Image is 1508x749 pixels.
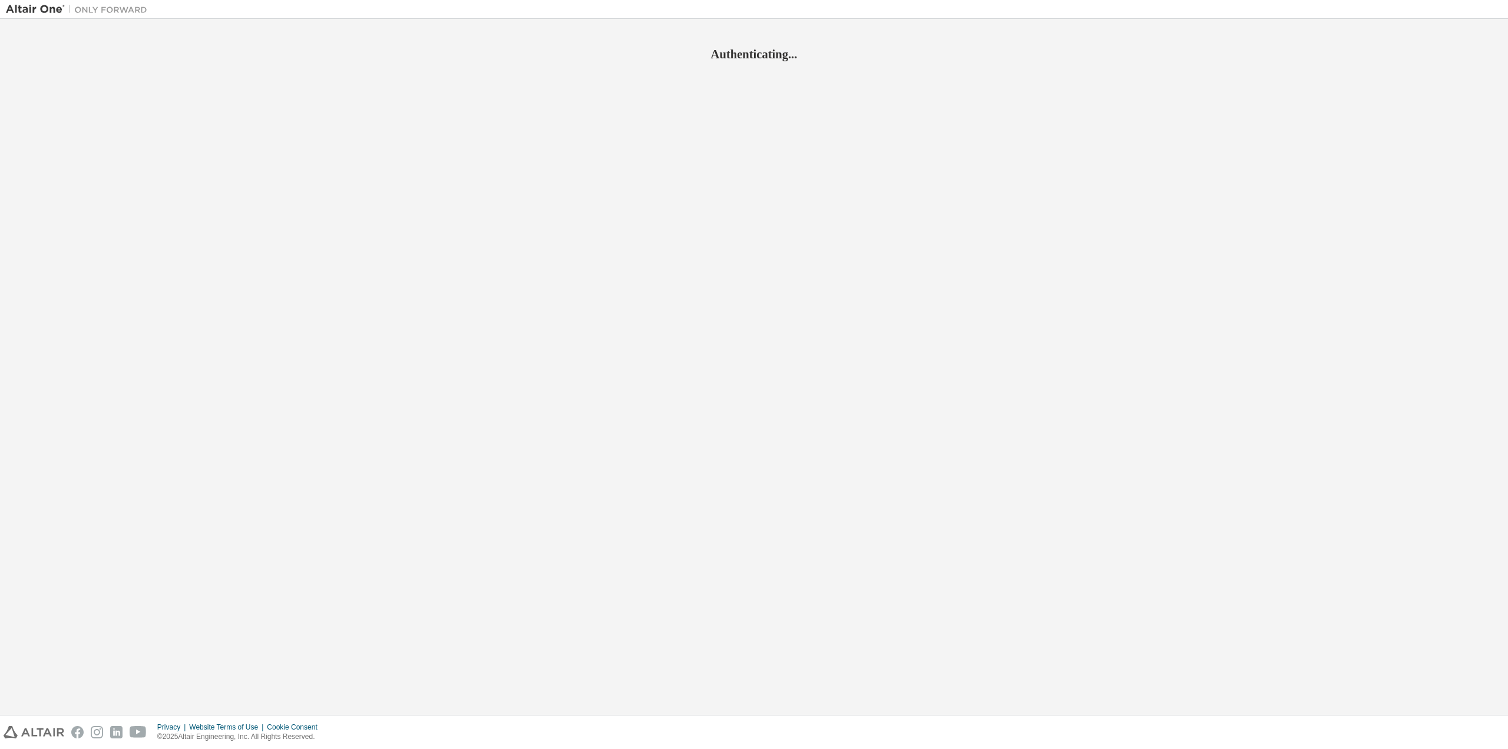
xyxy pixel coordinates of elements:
[267,722,324,732] div: Cookie Consent
[6,47,1502,62] h2: Authenticating...
[91,726,103,738] img: instagram.svg
[71,726,84,738] img: facebook.svg
[157,722,189,732] div: Privacy
[6,4,153,15] img: Altair One
[130,726,147,738] img: youtube.svg
[110,726,123,738] img: linkedin.svg
[189,722,267,732] div: Website Terms of Use
[4,726,64,738] img: altair_logo.svg
[157,732,325,742] p: © 2025 Altair Engineering, Inc. All Rights Reserved.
